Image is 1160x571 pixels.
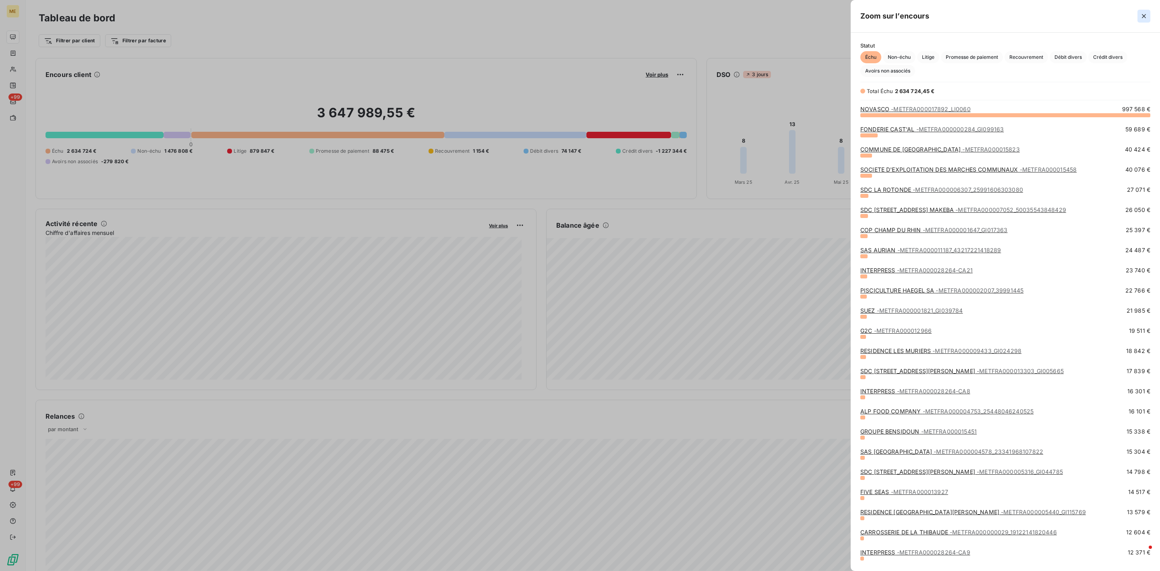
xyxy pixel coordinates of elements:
span: - METFRA000000284_GI099163 [916,126,1004,133]
span: - METFRA000006307_25991606303080 [913,186,1023,193]
span: - METFRA000002007_39991445 [936,287,1023,294]
button: Avoirs non associés [860,65,915,77]
span: 26 050 € [1125,206,1150,214]
span: 25 397 € [1126,226,1150,234]
span: - METFRA000015823 [962,146,1019,153]
span: - METFRA000009433_GI024298 [932,347,1021,354]
a: RESIDENCE [GEOGRAPHIC_DATA][PERSON_NAME] [860,509,1086,515]
span: 14 517 € [1128,488,1150,496]
a: COMMUNE DE [GEOGRAPHIC_DATA] [860,146,1020,153]
span: 12 604 € [1126,528,1150,536]
iframe: Intercom live chat [1133,544,1152,563]
span: 18 842 € [1126,347,1150,355]
span: - METFRA000013303_GI005665 [977,368,1064,374]
button: Échu [860,51,881,63]
a: SUEZ [860,307,963,314]
span: - METFRA000004753_25448046240525 [923,408,1034,415]
a: GROUPE BENSIDOUN [860,428,977,435]
a: SAS [GEOGRAPHIC_DATA] [860,448,1043,455]
a: INTERPRESS [860,388,970,395]
span: - METFRA000012966 [874,327,932,334]
a: CARROSSERIE DE LA THIBAUDE [860,529,1057,536]
span: 24 487 € [1125,246,1150,254]
a: SAS AURIAN [860,247,1001,253]
span: - METFRA000028264-CA8 [897,388,970,395]
span: 2 634 724,45 € [895,88,935,94]
h5: Zoom sur l’encours [860,10,929,22]
span: 17 839 € [1127,367,1150,375]
span: 23 740 € [1126,266,1150,274]
a: INTERPRESS [860,549,970,556]
a: SDC [STREET_ADDRESS][PERSON_NAME] [860,368,1064,374]
span: - METFRA000013927 [891,488,948,495]
span: 59 689 € [1125,125,1150,133]
a: SDC [STREET_ADDRESS][PERSON_NAME] [860,468,1063,475]
button: Débit divers [1050,51,1087,63]
button: Recouvrement [1005,51,1048,63]
span: - METFRA000015458 [1020,166,1077,173]
a: SDC LA ROTONDE [860,186,1023,193]
button: Non-échu [883,51,916,63]
span: 40 076 € [1125,166,1150,174]
a: NOVASCO [860,106,971,112]
span: 19 511 € [1129,327,1150,335]
span: 14 798 € [1127,468,1150,476]
a: ALP FOOD COMPANY [860,408,1034,415]
span: - METFRA000005316_GI044785 [977,468,1063,475]
a: SOCIETE D'EXPLOITATION DES MARCHES COMMUNAUX [860,166,1077,173]
span: 12 371 € [1128,548,1150,556]
a: INTERPRESS [860,267,973,274]
span: Total Échu [867,88,893,94]
span: - METFRA000028264-CA9 [897,549,970,556]
span: 15 338 € [1127,428,1150,436]
span: - METFRA000028264-CA21 [897,267,973,274]
span: 16 301 € [1127,387,1150,395]
span: 27 071 € [1127,186,1150,194]
button: Litige [917,51,939,63]
span: - METFRA000015451 [921,428,977,435]
span: - METFRA000001647_GI017363 [923,226,1008,233]
span: 21 985 € [1127,307,1150,315]
button: Crédit divers [1088,51,1127,63]
div: grid [851,105,1160,561]
span: - METFRA000007052_50035543848429 [955,206,1066,213]
a: FIVE SEAS [860,488,948,495]
span: - METFRA000000029_19122141820446 [950,529,1057,536]
a: SDC [STREET_ADDRESS] MAKEBA [860,206,1066,213]
a: COP CHAMP DU RHIN [860,226,1007,233]
span: 40 424 € [1125,145,1150,154]
a: G2C [860,327,932,334]
span: - METFRA000005440_GI115769 [1001,509,1086,515]
span: Statut [860,42,1150,49]
span: - METFRA000001821_GI039784 [877,307,963,314]
a: RESIDENCE LES MURIERS [860,347,1021,354]
button: Promesse de paiement [941,51,1003,63]
span: - METFRA000004578_23341968107822 [934,448,1043,455]
span: 15 304 € [1127,448,1150,456]
span: - METFRA000017892_LI0060 [891,106,970,112]
span: 16 101 € [1129,407,1150,415]
span: 997 568 € [1122,105,1150,113]
a: FONDERIE CAST'AL [860,126,1004,133]
span: - METFRA000011187_43217221418289 [897,247,1001,253]
a: PISCICULTURE HAEGEL SA [860,287,1023,294]
span: 22 766 € [1125,287,1150,295]
span: 13 579 € [1127,508,1150,516]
